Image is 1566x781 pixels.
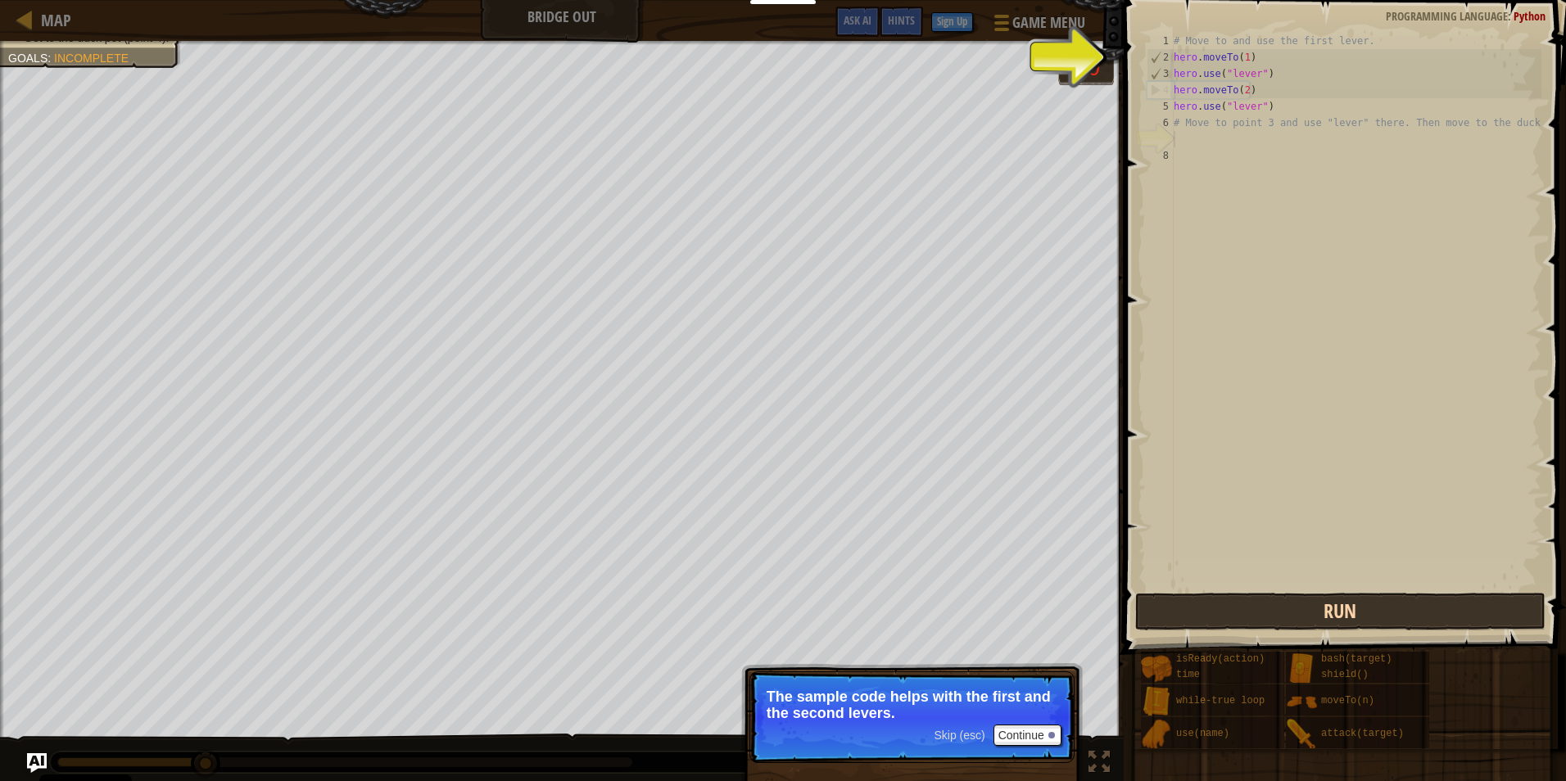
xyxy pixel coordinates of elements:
[844,12,871,28] span: Ask AI
[1088,57,1104,79] div: 0
[1141,686,1172,717] img: portrait.png
[1286,719,1317,750] img: portrait.png
[1058,51,1114,85] div: Team 'humans' has 0 gold.
[1514,8,1546,24] span: Python
[1147,65,1174,82] div: 3
[1508,8,1514,24] span: :
[1147,33,1174,49] div: 1
[993,725,1061,746] button: Continue
[1176,695,1265,707] span: while-true loop
[1147,115,1174,131] div: 6
[1321,653,1392,665] span: bash(target)
[1147,98,1174,115] div: 5
[1012,12,1085,34] span: Game Menu
[1141,653,1172,684] img: portrait.png
[1176,728,1229,739] span: use(name)
[934,729,984,742] span: Skip (esc)
[1286,686,1317,717] img: portrait.png
[1321,695,1374,707] span: moveTo(n)
[1147,131,1174,147] div: 7
[1147,147,1174,164] div: 8
[835,7,880,37] button: Ask AI
[33,9,71,31] a: Map
[54,52,129,65] span: Incomplete
[1321,728,1404,739] span: attack(target)
[1176,653,1265,665] span: isReady(action)
[1147,49,1174,65] div: 2
[1147,82,1174,98] div: 4
[931,12,973,32] button: Sign Up
[981,7,1095,45] button: Game Menu
[1286,653,1317,684] img: portrait.png
[1141,719,1172,750] img: portrait.png
[1386,8,1508,24] span: Programming language
[8,52,48,65] span: Goals
[888,12,915,28] span: Hints
[1135,593,1546,630] button: Run
[48,52,54,65] span: :
[1321,669,1369,680] span: shield()
[767,688,1057,721] p: The sample code helps with the first and the second levers.
[27,753,47,773] button: Ask AI
[1176,669,1200,680] span: time
[41,9,71,31] span: Map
